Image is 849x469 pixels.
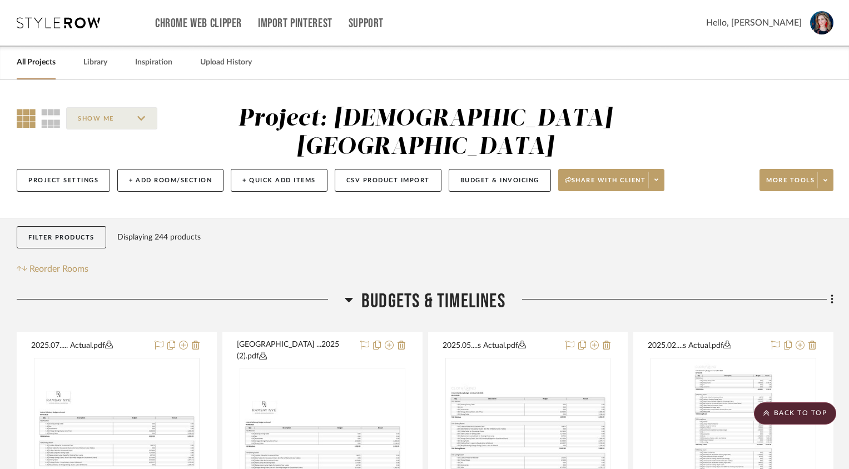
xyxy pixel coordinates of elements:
button: CSV Product Import [335,169,441,192]
a: Library [83,55,107,70]
button: 2025.02....s Actual.pdf [648,339,764,352]
a: Inspiration [135,55,172,70]
span: Budgets & Timelines [361,290,505,313]
a: Import Pinterest [258,19,332,28]
span: More tools [766,176,815,193]
button: + Quick Add Items [231,169,327,192]
button: 2025.05....s Actual.pdf [443,339,559,352]
button: Project Settings [17,169,110,192]
img: avatar [810,11,833,34]
button: Share with client [558,169,665,191]
a: Support [349,19,384,28]
button: Budget & Invoicing [449,169,551,192]
button: [GEOGRAPHIC_DATA] ...2025 (2).pdf [237,339,354,362]
button: More tools [759,169,833,191]
button: Reorder Rooms [17,262,88,276]
scroll-to-top-button: BACK TO TOP [754,402,836,425]
span: Share with client [565,176,646,193]
button: + Add Room/Section [117,169,224,192]
div: Displaying 244 products [117,226,201,248]
button: 2025.07..... Actual.pdf [31,339,148,352]
a: Upload History [200,55,252,70]
a: All Projects [17,55,56,70]
a: Chrome Web Clipper [155,19,242,28]
span: Reorder Rooms [29,262,88,276]
div: Project: [DEMOGRAPHIC_DATA] [GEOGRAPHIC_DATA] [238,107,612,159]
button: Filter Products [17,226,106,249]
span: Hello, [PERSON_NAME] [706,16,802,29]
